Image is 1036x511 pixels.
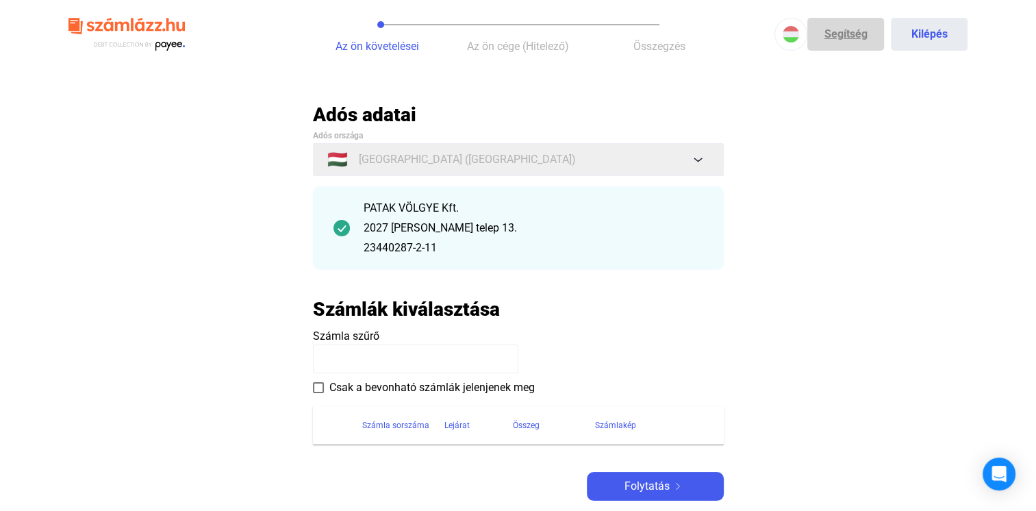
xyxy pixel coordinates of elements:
button: Kilépés [891,18,968,51]
div: Összeg [513,417,595,434]
div: Lejárat [444,417,513,434]
span: Az ön cége (Hitelező) [467,40,569,53]
img: checkmark-darker-green-circle [333,220,350,236]
div: Open Intercom Messenger [983,458,1015,490]
button: HU [774,18,807,51]
span: Folytatás [624,478,670,495]
div: 23440287-2-11 [364,240,703,256]
div: PATAK VÖLGYE Kft. [364,200,703,216]
span: Adós országa [313,131,363,140]
div: 2027 [PERSON_NAME] telep 13. [364,220,703,236]
span: [GEOGRAPHIC_DATA] ([GEOGRAPHIC_DATA]) [359,151,576,168]
span: Számla szűrő [313,329,379,342]
span: Csak a bevonható számlák jelenjenek meg [329,379,535,396]
div: Lejárat [444,417,470,434]
div: Összeg [513,417,540,434]
span: Az ön követelései [336,40,419,53]
button: 🇭🇺[GEOGRAPHIC_DATA] ([GEOGRAPHIC_DATA]) [313,143,724,176]
span: 🇭🇺 [327,151,348,168]
span: Összegzés [633,40,685,53]
img: szamlazzhu-logo [68,12,185,57]
div: Számlakép [595,417,636,434]
div: Számla sorszáma [362,417,429,434]
a: Segítség [807,18,884,51]
div: Számla sorszáma [362,417,444,434]
img: arrow-right-white [670,483,686,490]
button: Folytatásarrow-right-white [587,472,724,501]
div: Számlakép [595,417,707,434]
h2: Számlák kiválasztása [313,297,500,321]
img: HU [783,26,799,42]
h2: Adós adatai [313,103,724,127]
